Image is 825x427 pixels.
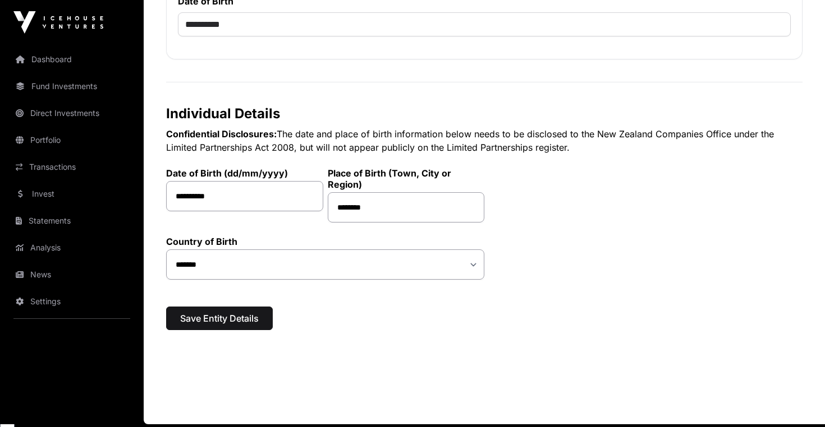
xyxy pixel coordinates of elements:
[9,289,135,314] a: Settings
[13,11,103,34] img: Icehouse Ventures Logo
[328,168,485,190] label: Place of Birth (Town, City or Region)
[769,373,825,427] iframe: Chat Widget
[166,127,803,154] p: The date and place of birth information below needs to be disclosed to the New Zealand Companies ...
[166,105,803,123] h2: Individual Details
[180,312,259,325] span: Save Entity Details
[9,128,135,152] a: Portfolio
[9,262,135,287] a: News
[166,128,277,140] strong: Confidential Disclosures:
[9,208,135,233] a: Statements
[9,182,135,206] a: Invest
[166,168,323,179] label: Date of Birth (dd/mm/yyyy)
[9,74,135,99] a: Fund Investments
[9,47,135,72] a: Dashboard
[9,101,135,126] a: Direct Investments
[9,235,135,260] a: Analysis
[166,236,484,247] label: Country of Birth
[9,155,135,179] a: Transactions
[166,307,273,330] button: Save Entity Details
